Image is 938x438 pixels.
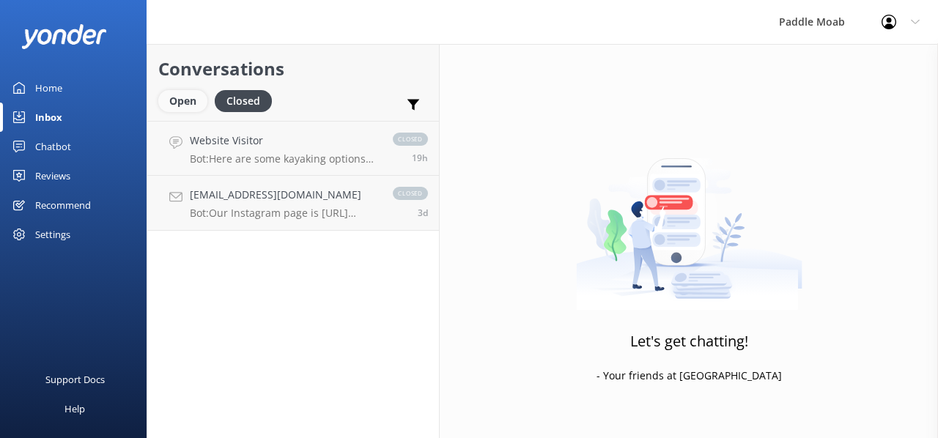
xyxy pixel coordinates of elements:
div: Settings [35,220,70,249]
div: Open [158,90,207,112]
div: Home [35,73,62,103]
h2: Conversations [158,55,428,83]
a: Closed [215,92,279,108]
p: Bot: Here are some kayaking options on the [US_STATE] River: - **Flatwater Fun Kayaking**: A rela... [190,152,378,166]
div: Inbox [35,103,62,132]
div: Reviews [35,161,70,190]
span: closed [393,187,428,200]
h3: Let's get chatting! [630,330,748,353]
h4: Website Visitor [190,133,378,149]
img: yonder-white-logo.png [22,24,106,48]
p: Bot: Our Instagram page is [URL][DOMAIN_NAME]. [190,207,378,220]
div: Closed [215,90,272,112]
div: Support Docs [45,365,105,394]
span: 04:53pm 12-Aug-2025 (UTC -06:00) America/Denver [418,207,428,219]
h4: [EMAIL_ADDRESS][DOMAIN_NAME] [190,187,378,203]
p: - Your friends at [GEOGRAPHIC_DATA] [597,368,782,384]
span: closed [393,133,428,146]
div: Recommend [35,190,91,220]
a: Website VisitorBot:Here are some kayaking options on the [US_STATE] River: - **Flatwater Fun Kaya... [147,121,439,176]
div: Chatbot [35,132,71,161]
div: Help [64,394,85,423]
img: artwork of a man stealing a conversation from at giant smartphone [576,127,802,311]
a: Open [158,92,215,108]
span: 12:38pm 15-Aug-2025 (UTC -06:00) America/Denver [412,152,428,164]
a: [EMAIL_ADDRESS][DOMAIN_NAME]Bot:Our Instagram page is [URL][DOMAIN_NAME].closed3d [147,176,439,231]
